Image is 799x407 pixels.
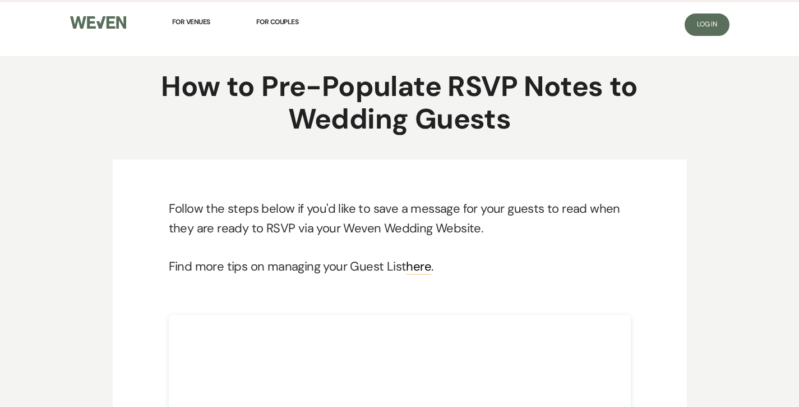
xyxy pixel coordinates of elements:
[136,71,663,135] h1: How to Pre-Populate RSVP Notes to Wedding Guests
[172,17,210,26] span: For Venues
[169,257,631,276] p: Find more tips on managing your Guest List .
[172,10,210,34] a: For Venues
[169,199,631,238] p: Follow the steps below if you'd like to save a message for your guests to read when they are read...
[406,258,431,275] a: here
[256,10,299,34] a: For Couples
[697,20,717,29] span: Log In
[685,13,729,36] a: Log In
[70,16,126,29] img: Weven Logo
[256,17,299,26] span: For Couples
